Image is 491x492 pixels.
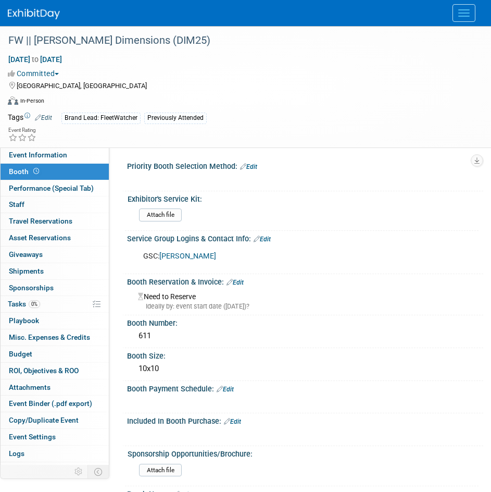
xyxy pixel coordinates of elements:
span: Booth [9,167,41,176]
span: Copy/Duplicate Event [9,416,79,424]
div: Brand Lead: FleetWatcher [61,113,141,124]
div: Included In Booth Purchase: [127,413,483,427]
div: Booth Number: [127,315,483,328]
span: [GEOGRAPHIC_DATA], [GEOGRAPHIC_DATA] [17,82,147,90]
span: [DATE] [DATE] [8,55,62,64]
a: Performance (Special Tab) [1,180,109,196]
span: Asset Reservations [9,233,71,242]
a: Edit [224,418,241,425]
div: Service Group Logins & Contact Info: [127,231,483,244]
span: Event Binder (.pdf export) [9,399,92,408]
a: ROI, Objectives & ROO [1,363,109,379]
div: Sponsorship Opportunities/Brochure: [128,446,479,459]
div: Booth Payment Schedule: [127,381,483,395]
span: Booth not reserved yet [31,167,41,175]
span: Playbook [9,316,39,325]
span: Giveaways [9,250,43,259]
img: Format-Inperson.png [8,96,18,105]
a: Edit [35,114,52,121]
a: Attachments [1,379,109,396]
a: Staff [1,196,109,213]
a: [PERSON_NAME] [159,252,216,261]
span: Budget [9,350,32,358]
span: Tasks [8,300,40,308]
a: Asset Reservations [1,230,109,246]
a: Shipments [1,263,109,279]
span: 0% [29,300,40,308]
div: Ideally by: event start date ([DATE])? [138,302,475,311]
div: Need to Reserve [135,289,475,311]
a: Budget [1,346,109,362]
td: Tags [8,112,52,124]
a: Booth [1,164,109,180]
button: Menu [452,4,475,22]
span: Attachments [9,383,51,391]
div: Exhibitor's Service Kit: [128,191,479,204]
a: Event Binder (.pdf export) [1,396,109,412]
button: Committed [8,68,63,79]
span: Shipments [9,267,44,275]
div: Priority Booth Selection Method: [127,158,483,172]
a: Edit [240,163,257,170]
a: Playbook [1,313,109,329]
a: Travel Reservations [1,213,109,229]
span: ROI, Objectives & ROO [9,366,79,375]
div: 611 [135,328,475,344]
div: Event Format [8,95,478,110]
a: Logs [1,446,109,462]
span: Performance (Special Tab) [9,184,94,192]
div: In-Person [20,97,44,105]
a: Event Information [1,147,109,163]
a: Copy/Duplicate Event [1,412,109,428]
div: 10x10 [135,361,475,377]
span: Logs [9,449,24,458]
span: to [30,55,40,64]
span: Misc. Expenses & Credits [9,333,90,341]
span: Travel Reservations [9,217,72,225]
img: ExhibitDay [8,9,60,19]
span: Sponsorships [9,284,54,292]
a: Edit [254,236,271,243]
a: Sponsorships [1,280,109,296]
td: Personalize Event Tab Strip [70,465,88,478]
div: Event Rating [8,128,36,133]
a: Edit [217,386,234,393]
span: Staff [9,200,24,208]
div: Booth Reservation & Invoice: [127,274,483,288]
span: Event Settings [9,433,56,441]
a: Tasks0% [1,296,109,312]
td: Toggle Event Tabs [88,465,109,478]
a: Edit [226,279,244,286]
div: GSC: [136,246,464,267]
a: Giveaways [1,247,109,263]
div: FW || [PERSON_NAME] Dimensions (DIM25) [5,31,470,50]
div: Previously Attended [144,113,207,124]
a: Misc. Expenses & Credits [1,329,109,346]
a: Event Settings [1,429,109,445]
span: Event Information [9,151,67,159]
div: Booth Size: [127,348,483,361]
